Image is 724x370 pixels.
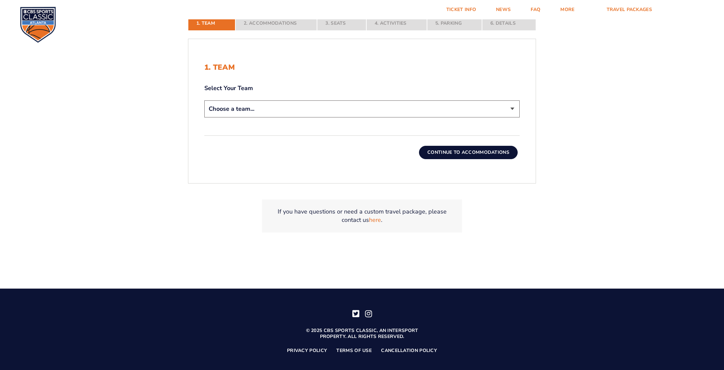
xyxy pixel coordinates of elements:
[419,146,518,159] button: Continue To Accommodations
[287,348,327,354] a: Privacy Policy
[204,84,520,92] label: Select Your Team
[20,7,56,43] img: CBS Sports Classic
[369,216,381,224] a: here
[381,348,437,354] a: Cancellation Policy
[204,63,520,72] h2: 1. Team
[270,208,454,224] p: If you have questions or need a custom travel package, please contact us .
[336,348,372,354] a: Terms of Use
[295,328,429,340] p: © 2025 CBS Sports Classic, an Intersport property. All rights reserved.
